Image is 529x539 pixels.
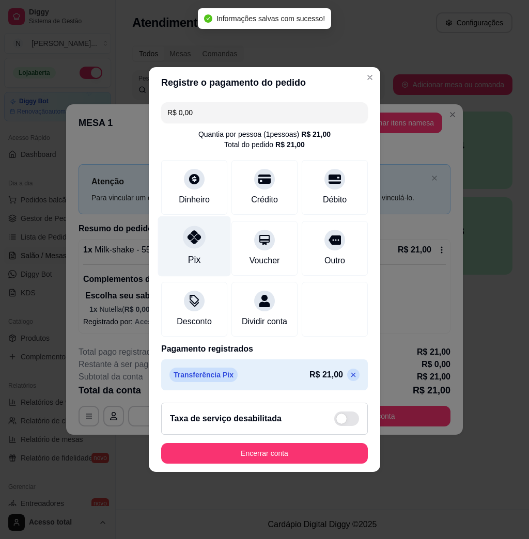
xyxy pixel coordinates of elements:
[224,139,305,150] div: Total do pedido
[323,194,347,206] div: Débito
[167,102,362,123] input: Ex.: hambúrguer de cordeiro
[170,413,282,425] h2: Taxa de serviço desabilitada
[179,194,210,206] div: Dinheiro
[204,14,212,23] span: check-circle
[216,14,325,23] span: Informações salvas com sucesso!
[324,255,345,267] div: Outro
[177,315,212,328] div: Desconto
[169,368,238,382] p: Transferência Pix
[251,194,278,206] div: Crédito
[309,369,343,381] p: R$ 21,00
[161,343,368,355] p: Pagamento registrados
[161,443,368,464] button: Encerrar conta
[198,129,331,139] div: Quantia por pessoa ( 1 pessoas)
[188,253,200,266] div: Pix
[362,69,378,86] button: Close
[301,129,331,139] div: R$ 21,00
[275,139,305,150] div: R$ 21,00
[149,67,380,98] header: Registre o pagamento do pedido
[242,315,287,328] div: Dividir conta
[250,255,280,267] div: Voucher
